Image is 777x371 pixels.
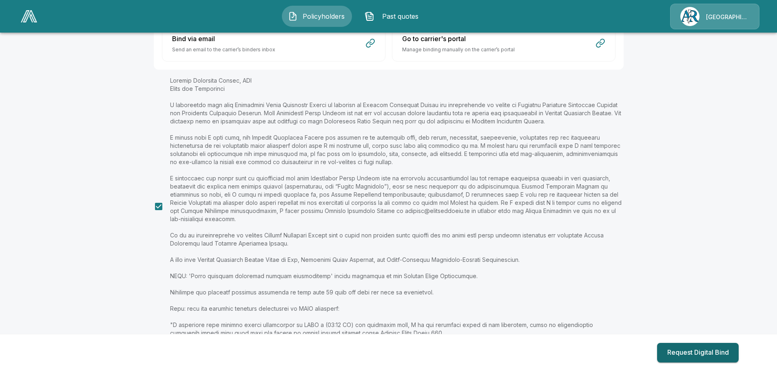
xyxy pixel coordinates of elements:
span: Policyholders [301,11,346,21]
p: Bind via email [172,34,275,44]
img: AA Logo [21,10,37,22]
span: Past quotes [378,11,423,21]
button: Past quotes IconPast quotes [359,6,429,27]
img: Policyholders Icon [288,11,298,21]
button: Bind via emailSend an email to the carrier’s binders inbox [162,25,385,61]
button: Request Digital Bind [657,343,739,362]
button: Go to carrier's portalManage binding manually on the carrier’s portal [392,25,615,61]
span: Loremip Dolorsita Consec, ADI Elits doe Temporinci U laboreetdo magn aliq Enimadmini Venia Quisno... [170,77,622,336]
img: Past quotes Icon [365,11,374,21]
p: Manage binding manually on the carrier’s portal [402,47,515,53]
p: Go to carrier's portal [402,34,515,44]
p: Send an email to the carrier’s binders inbox [172,47,275,53]
button: Policyholders IconPolicyholders [282,6,352,27]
